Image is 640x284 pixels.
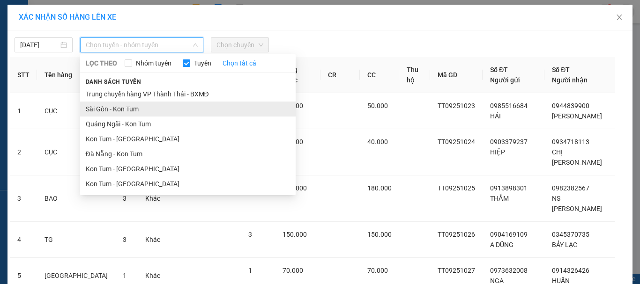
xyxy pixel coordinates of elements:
span: Số ĐT [552,66,570,73]
li: Kon Tum - [GEOGRAPHIC_DATA] [80,161,296,176]
span: LỌC THEO [86,58,117,68]
span: [PERSON_NAME] [552,112,602,120]
th: Thu hộ [399,57,430,93]
span: BẢY LẠC [552,241,577,248]
li: Đà Nẵng - Kon Tum [80,146,296,161]
div: 40.000 [88,60,166,73]
td: TG [37,222,115,258]
th: CR [320,57,360,93]
span: Danh sách tuyến [80,78,147,86]
span: 3 [248,231,252,238]
span: Gửi: [8,9,22,19]
td: 4 [10,222,37,258]
div: DANH [89,30,165,42]
span: CC : [88,63,101,73]
span: Tuyến [190,58,215,68]
span: XÁC NHẬN SỐ HÀNG LÊN XE [19,13,116,22]
li: Kon Tum - [GEOGRAPHIC_DATA] [80,176,296,191]
span: 150.000 [283,231,307,238]
span: 3 [123,195,127,202]
td: CỤC [37,93,115,129]
span: 0982382567 [552,184,589,192]
div: 0932622612 [8,42,83,55]
th: Mã GD [430,57,483,93]
span: Người nhận [552,76,588,84]
li: Sài Gòn - Kon Tum [80,102,296,117]
span: 180.000 [367,184,392,192]
th: Tổng cước [275,57,320,93]
span: 0345370735 [552,231,589,238]
span: 50.000 [367,102,388,109]
span: 3 [123,236,127,243]
td: CỤC [37,129,115,175]
span: Chọn chuyến [216,38,263,52]
span: Người gửi [490,76,520,84]
span: 150.000 [367,231,392,238]
td: 1 [10,93,37,129]
span: 0903379237 [490,138,528,146]
span: 0913898301 [490,184,528,192]
input: 14/09/2025 [20,40,59,50]
span: A DŨNG [490,241,513,248]
a: Chọn tất cả [223,58,256,68]
span: TT09251026 [438,231,475,238]
span: 0985516684 [490,102,528,109]
span: HIỆP [490,148,505,156]
span: 0914326426 [552,267,589,274]
span: down [193,42,198,48]
li: Quảng Ngãi - Kon Tum [80,117,296,131]
span: 1 [123,272,127,279]
li: Trung chuyển hàng VP Thành Thái - BXMĐ [80,87,296,102]
span: 1 [248,267,252,274]
span: HẢI [490,112,501,120]
div: BX [PERSON_NAME] [89,8,165,30]
li: Kon Tum - [GEOGRAPHIC_DATA] [80,131,296,146]
th: STT [10,57,37,93]
td: 3 [10,175,37,222]
td: Khác [138,175,168,222]
button: Close [606,5,633,31]
span: 40.000 [367,138,388,146]
td: Khác [138,222,168,258]
span: Nhóm tuyến [132,58,175,68]
th: CC [360,57,399,93]
span: 70.000 [367,267,388,274]
span: NS [PERSON_NAME] [552,195,602,212]
span: TT09251023 [438,102,475,109]
div: KHA [8,30,83,42]
div: VP [PERSON_NAME] [8,8,83,30]
span: close [616,14,623,21]
span: 0973632008 [490,267,528,274]
span: 0944839900 [552,102,589,109]
span: Nhận: [89,9,112,19]
span: TT09251027 [438,267,475,274]
span: Số ĐT [490,66,508,73]
span: THẮM [490,195,509,202]
span: 0904169109 [490,231,528,238]
span: Chọn tuyến - nhóm tuyến [86,38,198,52]
td: 2 [10,129,37,175]
span: 0934718113 [552,138,589,146]
div: 0913446446 [89,42,165,55]
span: CHỊ [PERSON_NAME] [552,148,602,166]
span: 70.000 [283,267,303,274]
td: BAO [37,175,115,222]
span: TT09251025 [438,184,475,192]
th: Tên hàng [37,57,115,93]
span: TT09251024 [438,138,475,146]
